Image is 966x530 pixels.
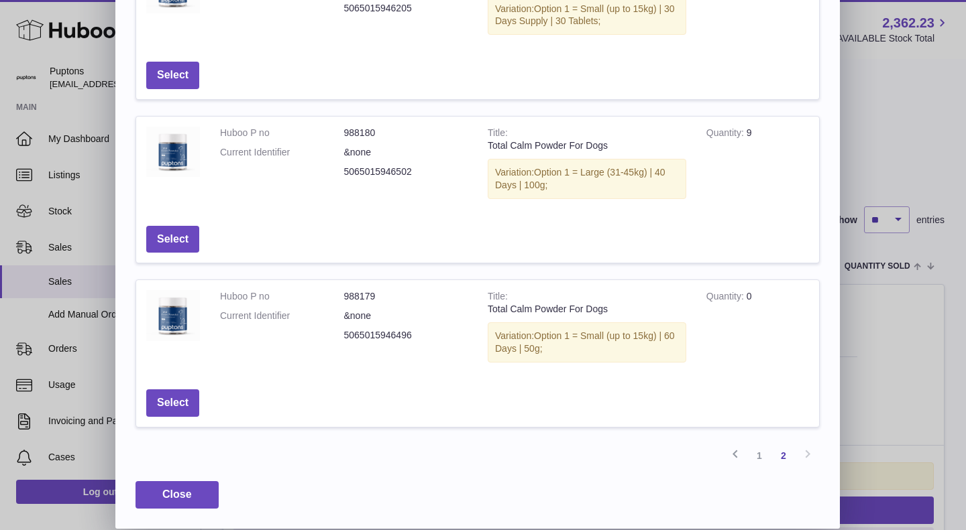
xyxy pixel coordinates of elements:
[696,280,819,379] td: 0
[146,290,200,340] img: Total Calm Powder For Dogs
[488,322,686,362] div: Variation:
[495,330,675,354] span: Option 1 = Small (up to 15kg) | 60 Days | 50g;
[488,159,686,199] div: Variation:
[706,291,747,305] strong: Quantity
[162,488,192,500] span: Close
[344,310,468,322] dd: &none
[488,291,508,305] strong: Title
[146,62,199,89] button: Select
[146,226,199,253] button: Select
[771,444,796,468] a: 2
[220,146,344,159] dt: Current Identifier
[706,127,747,141] strong: Quantity
[146,389,199,417] button: Select
[344,2,468,15] dd: 5065015946205
[747,444,771,468] a: 1
[344,146,468,159] dd: &none
[146,127,200,177] img: Total Calm Powder For Dogs
[488,127,508,141] strong: Title
[220,310,344,322] dt: Current Identifier
[344,290,468,303] dd: 988179
[344,165,468,178] dd: 5065015946502
[696,117,819,216] td: 9
[488,139,686,152] div: Total Calm Powder For Dogs
[220,127,344,139] dt: Huboo P no
[495,3,675,27] span: Option 1 = Small (up to 15kg) | 30 Days Supply | 30 Tablets;
[220,290,344,303] dt: Huboo P no
[495,167,665,190] span: Option 1 = Large (31-45kg) | 40 Days | 100g;
[136,481,219,509] button: Close
[344,329,468,342] dd: 5065015946496
[344,127,468,139] dd: 988180
[488,303,686,316] div: Total Calm Powder For Dogs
